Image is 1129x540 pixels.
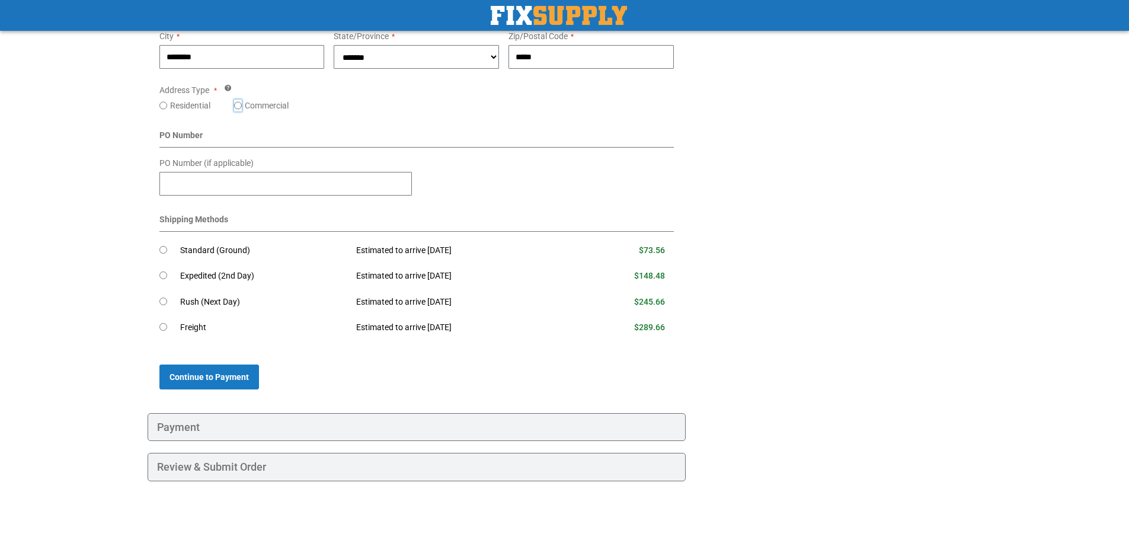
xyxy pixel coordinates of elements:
span: State/Province [334,31,389,41]
td: Estimated to arrive [DATE] [347,263,576,289]
div: Shipping Methods [159,213,674,232]
td: Estimated to arrive [DATE] [347,315,576,341]
img: Fix Industrial Supply [491,6,627,25]
td: Standard (Ground) [180,238,348,264]
td: Rush (Next Day) [180,289,348,315]
span: City [159,31,174,41]
a: store logo [491,6,627,25]
td: Expedited (2nd Day) [180,263,348,289]
td: Freight [180,315,348,341]
button: Continue to Payment [159,365,259,389]
td: Estimated to arrive [DATE] [347,289,576,315]
span: $73.56 [639,245,665,255]
label: Commercial [245,100,289,111]
span: Continue to Payment [169,372,249,382]
div: PO Number [159,129,674,148]
span: Address Type [159,85,209,95]
td: Estimated to arrive [DATE] [347,238,576,264]
span: Zip/Postal Code [508,31,568,41]
span: $245.66 [634,297,665,306]
span: PO Number (if applicable) [159,158,254,168]
span: $148.48 [634,271,665,280]
span: $289.66 [634,322,665,332]
div: Payment [148,413,686,442]
div: Review & Submit Order [148,453,686,481]
label: Residential [170,100,210,111]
